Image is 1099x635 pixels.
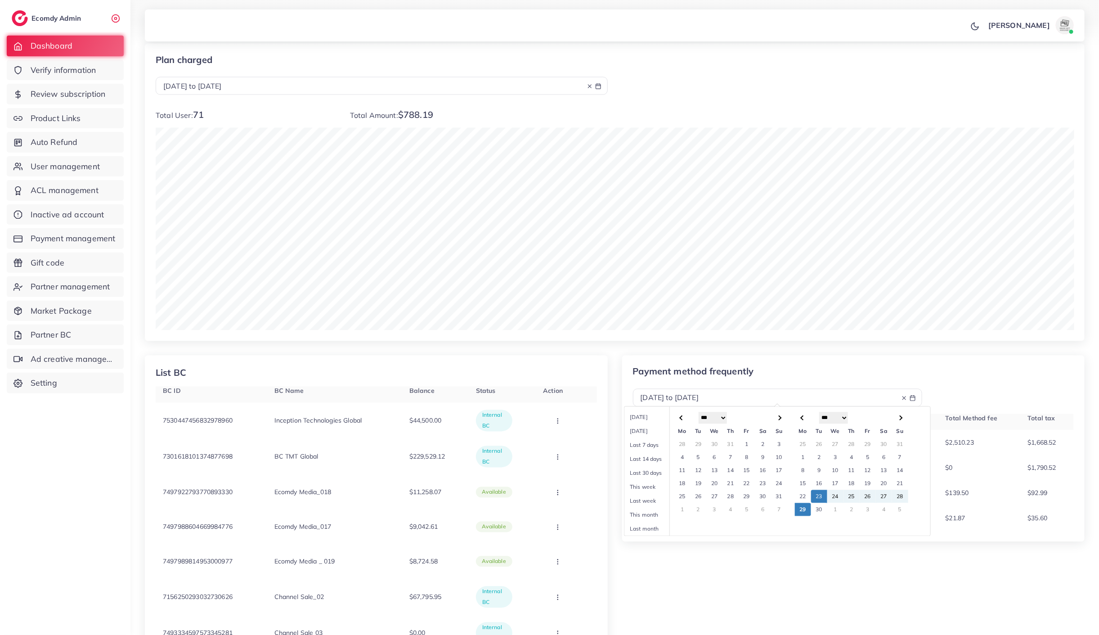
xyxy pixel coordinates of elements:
[7,108,124,129] a: Product Links
[755,464,771,477] td: 16
[690,451,706,464] td: 5
[722,425,739,438] th: Th
[624,410,687,424] li: [DATE]
[690,438,706,451] td: 29
[193,109,204,120] span: 71
[409,522,438,532] p: $9,042.61
[690,503,706,516] td: 2
[755,477,771,490] td: 23
[482,446,506,468] p: Internal BC
[633,366,922,377] p: Payment method frequently
[31,64,96,76] span: Verify information
[811,503,827,516] td: 30
[811,464,827,477] td: 9
[690,425,706,438] th: Tu
[674,464,691,477] td: 11
[706,490,722,503] td: 27
[7,252,124,273] a: Gift code
[624,480,687,494] li: This week
[274,592,324,603] p: Channel Sale_02
[350,109,608,121] p: Total Amount:
[706,477,722,490] td: 20
[163,387,181,395] span: BC ID
[31,257,64,269] span: Gift code
[843,425,860,438] th: Th
[163,487,233,498] p: 7497922793770893330
[409,487,442,498] p: $11,258.07
[843,503,860,516] td: 2
[31,353,117,365] span: Ad creative management
[795,477,811,490] td: 15
[827,503,843,516] td: 1
[163,592,233,603] p: 7156250293032730626
[722,503,739,516] td: 4
[892,451,908,464] td: 7
[843,451,860,464] td: 4
[674,451,691,464] td: 4
[860,490,876,503] td: 26
[843,464,860,477] td: 11
[892,503,908,516] td: 5
[827,451,843,464] td: 3
[795,438,811,451] td: 25
[163,81,222,90] span: [DATE] to [DATE]
[739,490,755,503] td: 29
[860,464,876,477] td: 12
[31,209,104,221] span: Inactive ad account
[31,281,110,293] span: Partner management
[983,16,1077,34] a: [PERSON_NAME]avatar
[827,425,843,438] th: We
[12,10,83,26] a: logoEcomdy Admin
[409,451,445,462] p: $229,529.12
[7,373,124,393] a: Setting
[274,451,318,462] p: BC TMT Global
[755,490,771,503] td: 30
[31,305,92,317] span: Market Package
[739,503,755,516] td: 5
[409,556,438,567] p: $8,724.58
[771,451,787,464] td: 10
[31,185,99,196] span: ACL management
[706,451,722,464] td: 6
[7,204,124,225] a: Inactive ad account
[31,329,72,341] span: Partner BC
[811,438,827,451] td: 26
[482,410,506,432] p: Internal BC
[31,88,106,100] span: Review subscription
[755,425,771,438] th: Sa
[722,464,739,477] td: 14
[860,451,876,464] td: 5
[7,228,124,249] a: Payment management
[7,180,124,201] a: ACL management
[163,415,233,426] p: 7530447456832978960
[31,14,83,23] h2: Ecomdy Admin
[690,477,706,490] td: 19
[860,503,876,516] td: 3
[1028,463,1056,473] p: $1,790.52
[641,393,699,402] span: [DATE] to [DATE]
[624,452,687,466] li: Last 14 days
[7,132,124,153] a: Auto Refund
[811,490,827,503] td: 23
[876,490,892,503] td: 27
[876,425,892,438] th: Sa
[722,477,739,490] td: 21
[31,161,100,172] span: User management
[755,503,771,516] td: 6
[476,387,496,395] span: Status
[946,488,969,499] p: $139.50
[1056,16,1074,34] img: avatar
[1028,513,1048,524] p: $35.60
[674,490,691,503] td: 25
[624,424,687,438] li: [DATE]
[739,464,755,477] td: 15
[795,451,811,464] td: 1
[876,503,892,516] td: 4
[771,464,787,477] td: 17
[398,109,433,120] span: $788.19
[274,556,335,567] p: Ecomdy Media _ 019
[843,477,860,490] td: 18
[843,438,860,451] td: 28
[624,508,687,522] li: This month
[409,387,435,395] span: Balance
